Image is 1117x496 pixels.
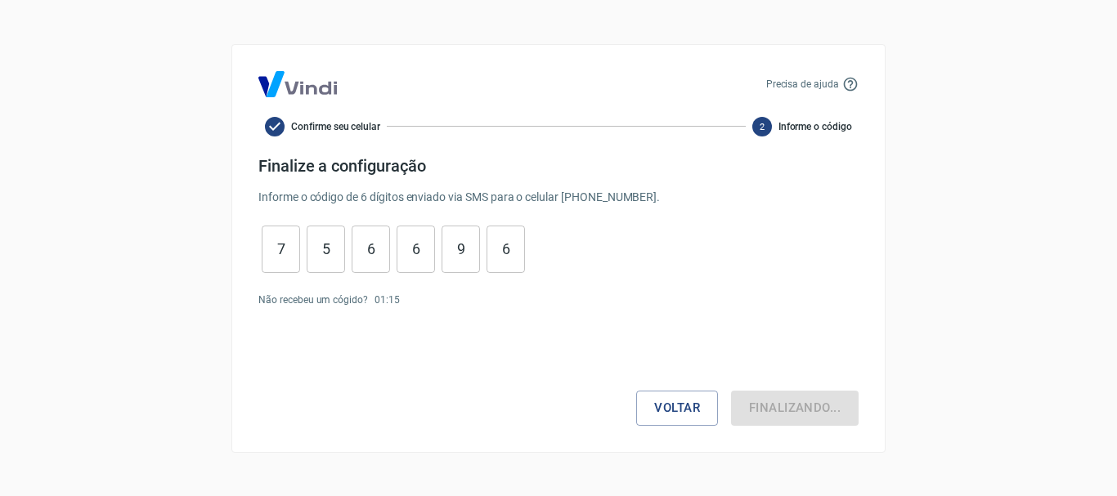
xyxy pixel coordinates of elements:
[258,156,859,176] h4: Finalize a configuração
[291,119,380,134] span: Confirme seu celular
[766,77,839,92] p: Precisa de ajuda
[636,391,718,425] button: Voltar
[258,189,859,206] p: Informe o código de 6 dígitos enviado via SMS para o celular [PHONE_NUMBER] .
[375,293,400,307] p: 01 : 15
[760,121,765,132] text: 2
[778,119,852,134] span: Informe o código
[258,71,337,97] img: Logo Vind
[258,293,368,307] p: Não recebeu um cógido?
